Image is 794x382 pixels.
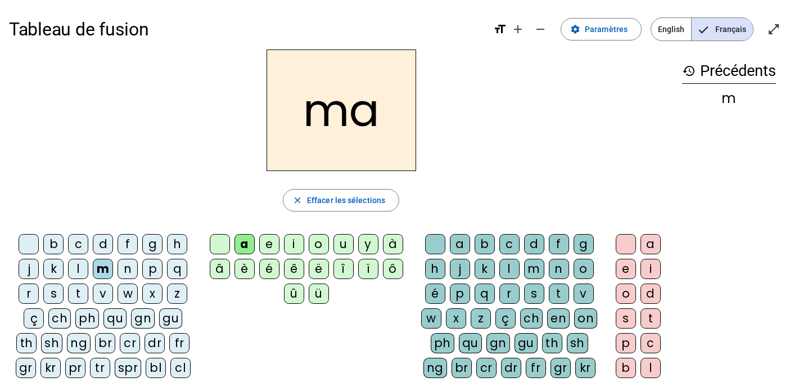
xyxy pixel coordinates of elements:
div: m [524,259,544,279]
div: th [542,333,562,353]
div: w [118,284,138,304]
div: â [210,259,230,279]
div: qu [103,308,127,329]
div: û [284,284,304,304]
div: th [16,333,37,353]
div: x [142,284,163,304]
div: v [574,284,594,304]
div: q [475,284,495,304]
div: s [43,284,64,304]
div: br [452,358,472,378]
div: m [682,92,776,105]
mat-icon: remove [534,23,547,36]
div: gr [16,358,36,378]
div: ê [284,259,304,279]
div: gu [159,308,182,329]
mat-icon: add [511,23,525,36]
div: u [333,234,354,254]
div: x [446,308,466,329]
div: ï [358,259,378,279]
mat-icon: close [292,195,303,205]
div: sh [567,333,588,353]
div: n [118,259,138,279]
div: bl [146,358,166,378]
div: h [167,234,187,254]
div: b [616,358,636,378]
mat-icon: settings [570,24,580,34]
div: t [549,284,569,304]
div: gu [515,333,538,353]
div: fr [169,333,190,353]
mat-button-toggle-group: Language selection [651,17,754,41]
div: a [234,234,255,254]
div: z [471,308,491,329]
div: v [93,284,113,304]
div: ng [67,333,91,353]
div: a [450,234,470,254]
h2: ma [267,50,416,171]
div: g [142,234,163,254]
div: j [450,259,470,279]
div: ph [75,308,99,329]
div: b [475,234,495,254]
div: gr [551,358,571,378]
div: g [574,234,594,254]
div: gn [131,308,155,329]
div: cl [170,358,191,378]
div: fr [526,358,546,378]
div: è [234,259,255,279]
div: s [524,284,544,304]
h1: Tableau de fusion [9,11,484,47]
div: r [499,284,520,304]
button: Effacer les sélections [283,189,399,212]
div: l [499,259,520,279]
div: dr [501,358,521,378]
div: tr [90,358,110,378]
div: w [421,308,441,329]
div: ng [423,358,447,378]
div: l [68,259,88,279]
div: gn [486,333,510,353]
mat-icon: format_size [493,23,507,36]
div: spr [115,358,142,378]
div: e [616,259,636,279]
div: qu [459,333,482,353]
div: f [118,234,138,254]
div: h [425,259,445,279]
div: n [549,259,569,279]
div: é [425,284,445,304]
div: d [93,234,113,254]
div: c [640,333,661,353]
span: English [651,18,691,41]
div: l [640,358,661,378]
span: Français [692,18,753,41]
div: o [309,234,329,254]
div: p [142,259,163,279]
div: on [574,308,597,329]
span: Paramètres [585,23,628,36]
div: kr [575,358,595,378]
div: r [19,284,39,304]
div: f [549,234,569,254]
div: m [93,259,113,279]
div: k [475,259,495,279]
button: Entrer en plein écran [763,18,785,41]
div: ç [495,308,516,329]
div: ô [383,259,403,279]
span: Effacer les sélections [307,194,385,207]
div: sh [41,333,62,353]
mat-icon: open_in_full [767,23,781,36]
div: e [259,234,279,254]
div: dr [145,333,165,353]
div: br [95,333,115,353]
div: t [68,284,88,304]
div: i [284,234,304,254]
div: c [68,234,88,254]
h3: Précédents [682,59,776,84]
div: j [19,259,39,279]
div: î [333,259,354,279]
div: cr [120,333,140,353]
div: ch [520,308,543,329]
div: p [450,284,470,304]
div: q [167,259,187,279]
